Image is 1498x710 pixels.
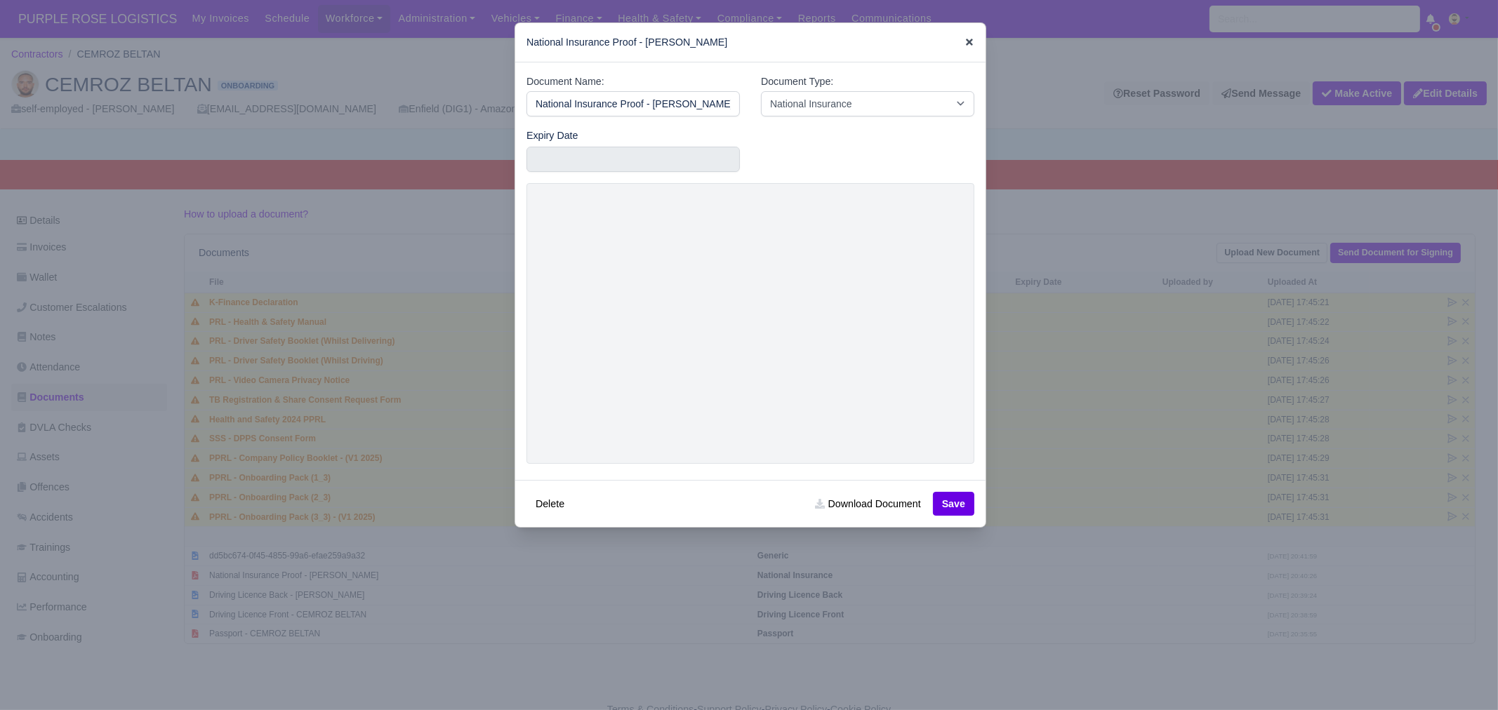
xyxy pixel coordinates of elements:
iframe: Chat Widget [1428,643,1498,710]
button: Delete [526,492,574,516]
label: Document Name: [526,74,604,90]
button: Save [933,492,974,516]
div: National Insurance Proof - [PERSON_NAME] [515,23,986,62]
label: Expiry Date [526,128,578,144]
a: Download Document [806,492,929,516]
label: Document Type: [761,74,833,90]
